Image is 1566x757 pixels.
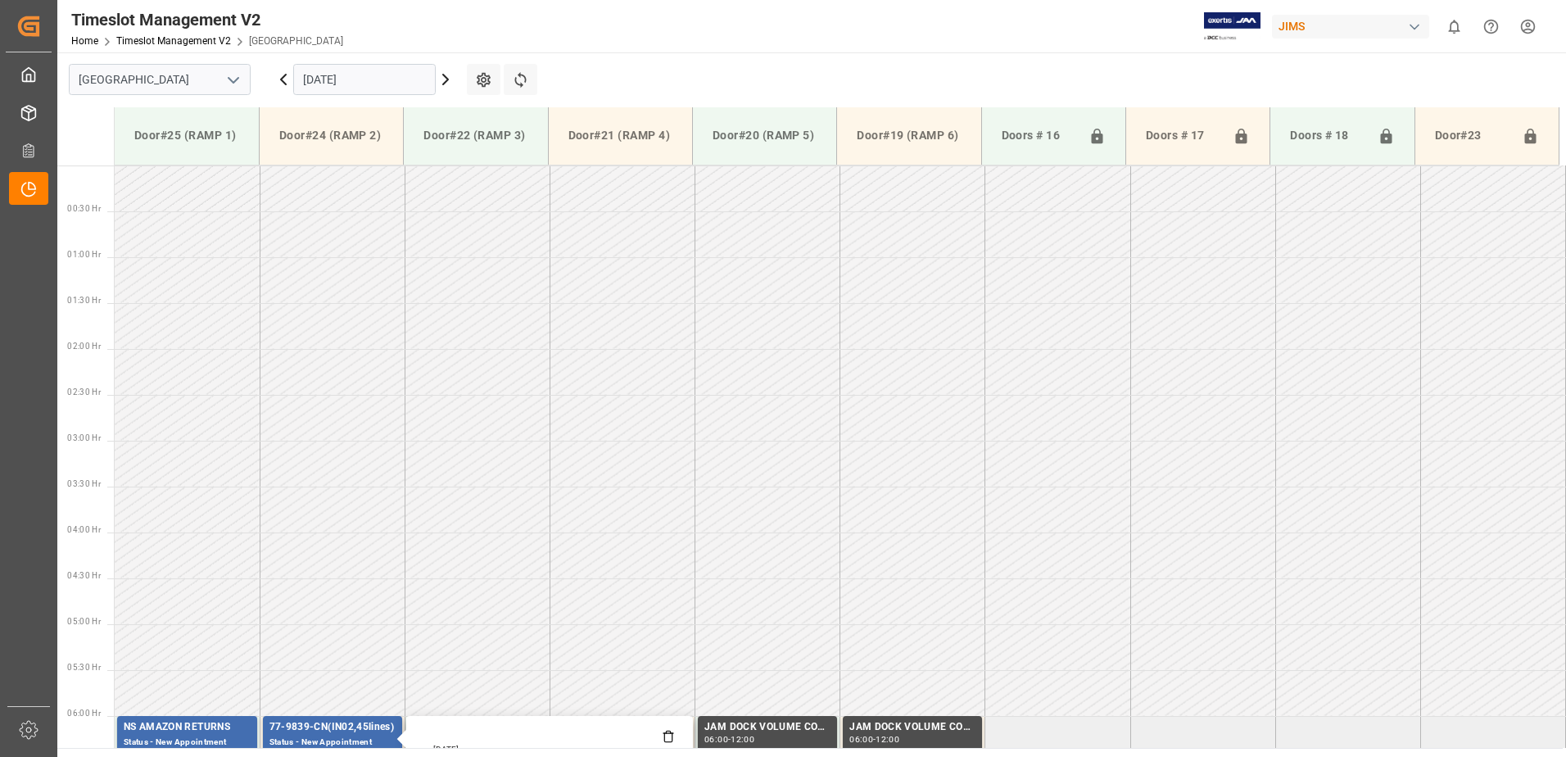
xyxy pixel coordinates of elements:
[1272,15,1429,39] div: JIMS
[67,296,101,305] span: 01:30 Hr
[67,433,101,442] span: 03:00 Hr
[67,709,101,718] span: 06:00 Hr
[273,120,390,151] div: Door#24 (RAMP 2)
[116,35,231,47] a: Timeslot Management V2
[417,120,534,151] div: Door#22 (RAMP 3)
[995,120,1082,152] div: Doors # 16
[71,7,343,32] div: Timeslot Management V2
[873,736,876,743] div: -
[124,736,251,750] div: Status - New Appointment
[1139,120,1226,152] div: Doors # 17
[849,736,873,743] div: 06:00
[1428,120,1515,152] div: Door#23
[704,719,831,736] div: JAM DOCK VOLUME CONTROL
[876,736,899,743] div: 12:00
[293,64,436,95] input: DD.MM.YYYY
[67,388,101,397] span: 02:30 Hr
[124,719,251,736] div: NS AMAZON RETURNS
[706,120,823,151] div: Door#20 (RAMP 5)
[67,250,101,259] span: 01:00 Hr
[67,663,101,672] span: 05:30 Hr
[269,719,396,736] div: 77-9839-CN(IN02,45lines)
[849,719,975,736] div: JAM DOCK VOLUME CONTROL
[269,736,396,750] div: Status - New Appointment
[128,120,246,151] div: Door#25 (RAMP 1)
[1436,8,1473,45] button: show 0 new notifications
[220,67,245,93] button: open menu
[67,525,101,534] span: 04:00 Hr
[67,204,101,213] span: 00:30 Hr
[69,64,251,95] input: Type to search/select
[1473,8,1509,45] button: Help Center
[67,342,101,351] span: 02:00 Hr
[1272,11,1436,42] button: JIMS
[1283,120,1370,152] div: Doors # 18
[67,571,101,580] span: 04:30 Hr
[67,617,101,626] span: 05:00 Hr
[562,120,679,151] div: Door#21 (RAMP 4)
[704,736,728,743] div: 06:00
[71,35,98,47] a: Home
[67,479,101,488] span: 03:30 Hr
[1204,12,1260,41] img: Exertis%20JAM%20-%20Email%20Logo.jpg_1722504956.jpg
[728,736,731,743] div: -
[731,736,754,743] div: 12:00
[428,744,675,755] div: [DATE]
[850,120,967,151] div: Door#19 (RAMP 6)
